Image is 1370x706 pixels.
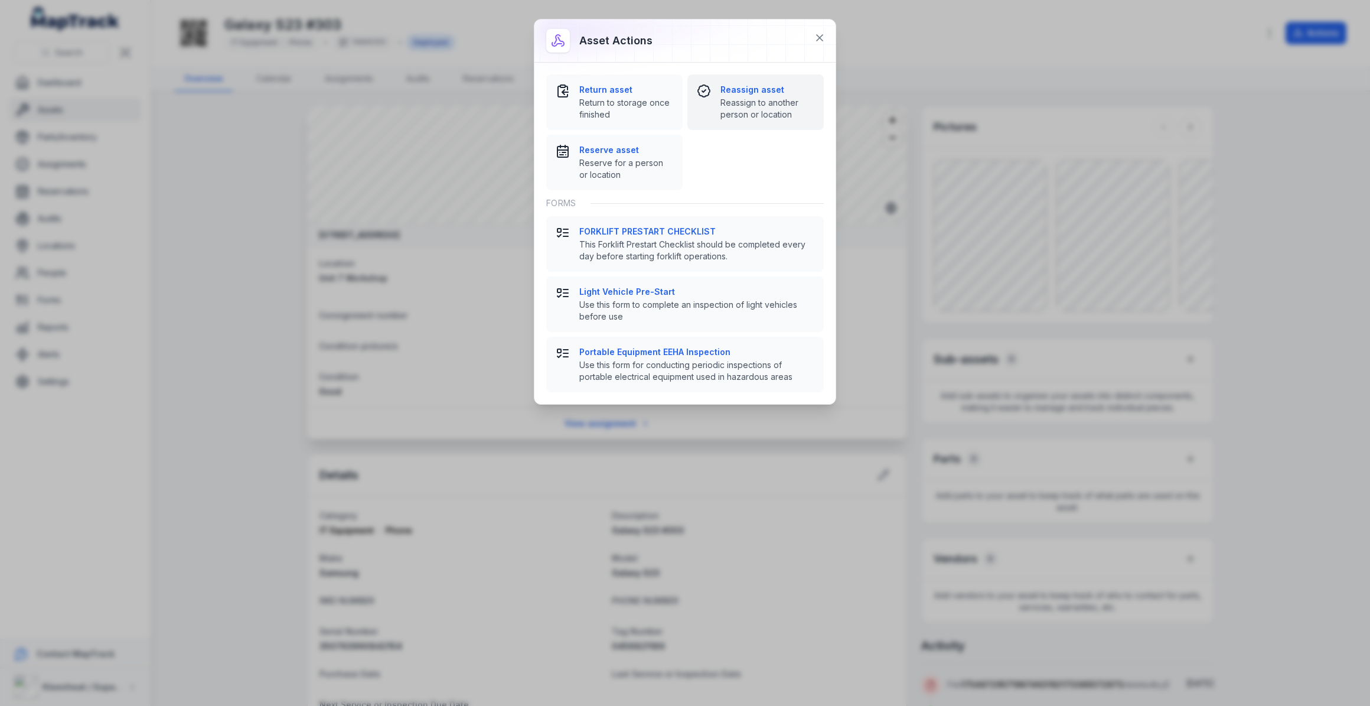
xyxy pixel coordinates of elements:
button: Return assetReturn to storage once finished [546,74,683,130]
strong: Reserve asset [579,144,673,156]
button: Reserve assetReserve for a person or location [546,135,683,190]
span: This Forklift Prestart Checklist should be completed every day before starting forklift operations. [579,239,814,262]
span: Reserve for a person or location [579,157,673,181]
button: Light Vehicle Pre-StartUse this form to complete an inspection of light vehicles before use [546,276,824,332]
span: Use this form for conducting periodic inspections of portable electrical equipment used in hazard... [579,359,814,383]
span: Reassign to another person or location [720,97,814,121]
strong: Return asset [579,84,673,96]
button: Reassign assetReassign to another person or location [687,74,824,130]
strong: Portable Equipment EEHA Inspection [579,346,814,358]
div: Forms [546,190,824,216]
span: Return to storage once finished [579,97,673,121]
strong: FORKLIFT PRESTART CHECKLIST [579,226,814,237]
strong: Reassign asset [720,84,814,96]
button: FORKLIFT PRESTART CHECKLISTThis Forklift Prestart Checklist should be completed every day before ... [546,216,824,272]
strong: Light Vehicle Pre-Start [579,286,814,298]
span: Use this form to complete an inspection of light vehicles before use [579,299,814,323]
h3: Asset actions [579,32,653,49]
button: Portable Equipment EEHA InspectionUse this form for conducting periodic inspections of portable e... [546,337,824,392]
